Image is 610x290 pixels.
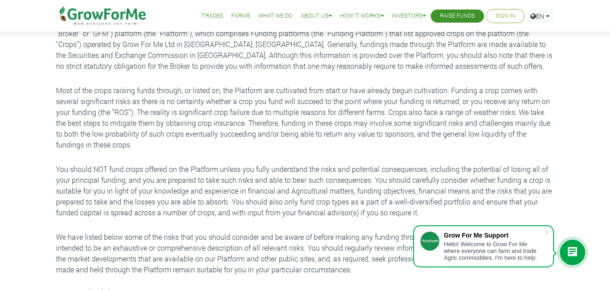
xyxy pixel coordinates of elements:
a: Farms [231,11,250,21]
p: You should seek independent professional advice if you do not fully understand the risks of or se... [56,17,554,71]
p: You should NOT fund crops offered on the Platform unless you fully understand the risks and poten... [56,164,554,218]
p: Most of the crops raising funds through, or listed on, the Platform are cultivated from start or ... [56,85,554,150]
a: What We Do [258,11,293,21]
a: Sign In [495,11,515,21]
a: Trades [202,11,223,21]
a: How it Works [340,11,384,21]
div: Hello! Welcome to Grow For Me where everyone can farm and trade Agric commodities. I'm here to help. [444,241,544,261]
p: We have listed below some of the risks that you should consider and be aware of before making any... [56,232,554,275]
div: Grow For Me Support [444,232,544,239]
a: Raise Funds [440,11,475,21]
a: Investors [392,11,426,21]
a: About Us [301,11,332,21]
a: EN [526,9,554,23]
